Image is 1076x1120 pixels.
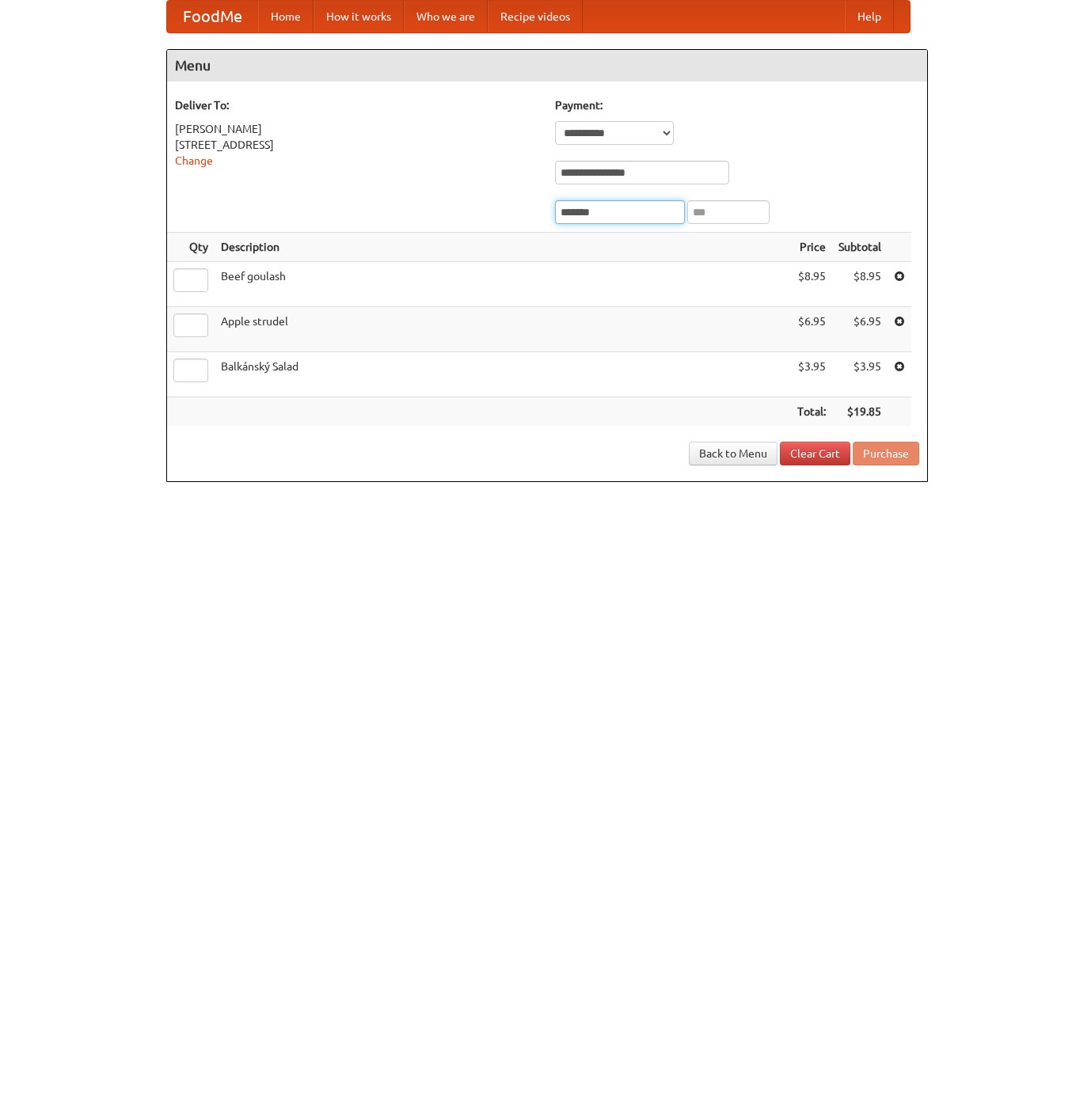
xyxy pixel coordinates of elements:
[791,233,832,262] th: Price
[175,154,213,167] a: Change
[832,307,888,352] td: $6.95
[791,397,832,427] th: Total:
[832,352,888,397] td: $3.95
[215,307,791,352] td: Apple strudel
[175,121,539,137] div: [PERSON_NAME]
[167,233,215,262] th: Qty
[488,1,583,32] a: Recipe videos
[853,442,919,465] button: Purchase
[832,397,888,427] th: $19.85
[780,442,850,465] a: Clear Cart
[832,233,888,262] th: Subtotal
[791,262,832,307] td: $8.95
[845,1,894,32] a: Help
[832,262,888,307] td: $8.95
[215,233,791,262] th: Description
[215,352,791,397] td: Balkánský Salad
[175,137,539,153] div: [STREET_ADDRESS]
[555,97,919,113] h5: Payment:
[791,352,832,397] td: $3.95
[258,1,314,32] a: Home
[167,50,927,82] h4: Menu
[689,442,778,465] a: Back to Menu
[167,1,258,32] a: FoodMe
[175,97,539,113] h5: Deliver To:
[404,1,488,32] a: Who we are
[215,262,791,307] td: Beef goulash
[791,307,832,352] td: $6.95
[314,1,404,32] a: How it works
